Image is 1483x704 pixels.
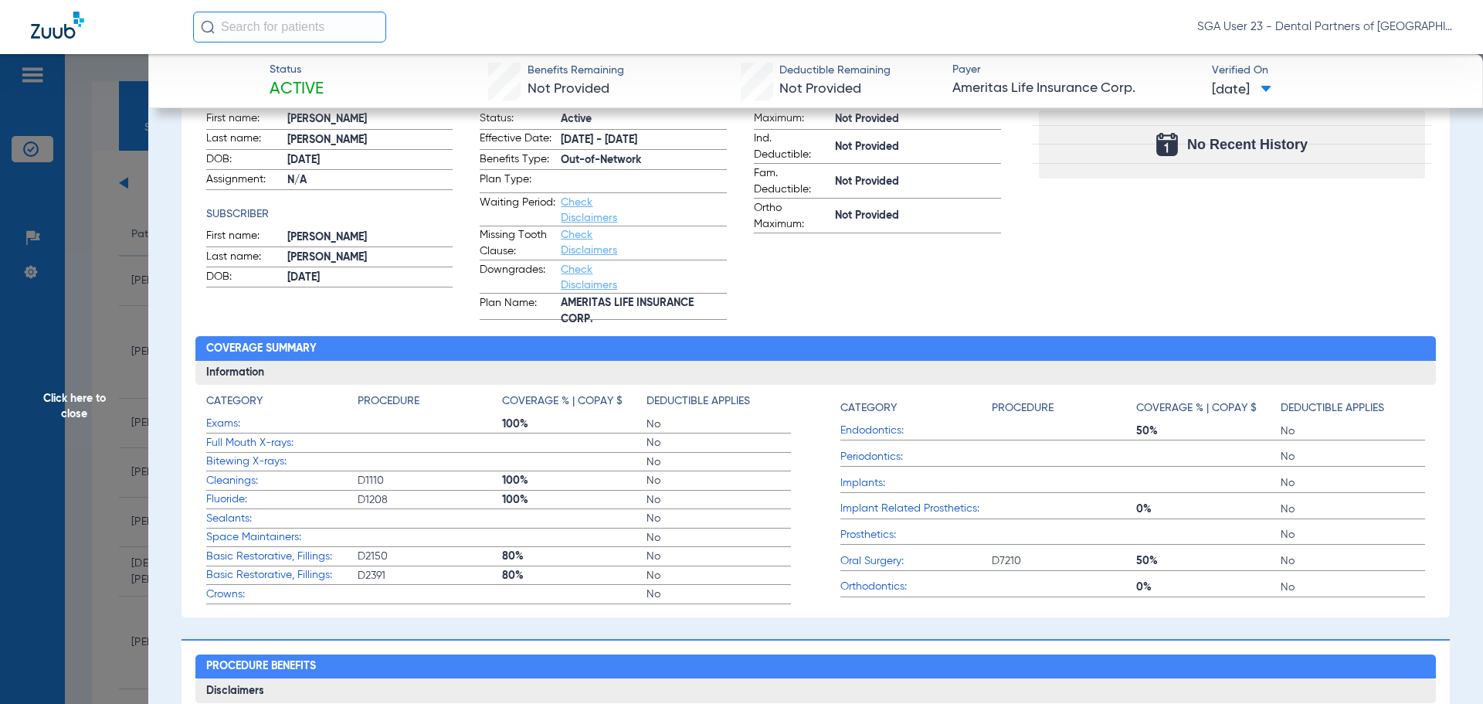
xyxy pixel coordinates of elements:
[206,473,358,489] span: Cleanings:
[480,111,555,129] span: Status:
[779,82,861,96] span: Not Provided
[840,400,897,417] h4: Category
[754,111,830,129] span: Maximum:
[646,587,791,602] span: No
[528,63,624,79] span: Benefits Remaining
[840,423,992,439] span: Endodontics:
[206,228,282,247] span: First name:
[206,491,358,508] span: Fluoride:
[1136,580,1281,595] span: 0%
[646,473,791,488] span: No
[206,172,282,190] span: Assignment:
[1281,475,1425,491] span: No
[287,250,453,266] span: [PERSON_NAME]
[992,553,1136,569] span: D7210
[646,417,791,432] span: No
[206,587,358,603] span: Crowns:
[206,435,358,451] span: Full Mouth X-rays:
[358,393,419,410] h4: Procedure
[206,111,282,129] span: First name:
[646,492,791,508] span: No
[480,195,555,226] span: Waiting Period:
[1281,400,1384,417] h4: Deductible Applies
[206,529,358,546] span: Space Maintainers:
[502,473,646,488] span: 100%
[502,393,623,410] h4: Coverage % | Copay $
[1136,553,1281,569] span: 50%
[840,579,992,595] span: Orthodontics:
[646,530,791,546] span: No
[1406,630,1483,704] iframe: Chat Widget
[840,527,992,543] span: Prosthetics:
[195,678,1437,703] h3: Disclaimers
[206,511,358,527] span: Sealants:
[1156,133,1178,156] img: Calendar
[195,361,1437,386] h3: Information
[1281,449,1425,464] span: No
[754,165,830,198] span: Fam. Deductible:
[287,152,453,168] span: [DATE]
[561,303,727,319] span: AMERITAS LIFE INSURANCE CORP.
[646,393,750,410] h4: Deductible Applies
[270,62,324,78] span: Status
[502,417,646,432] span: 100%
[646,568,791,583] span: No
[480,131,555,149] span: Effective Date:
[1281,553,1425,569] span: No
[1212,63,1458,79] span: Verified On
[206,151,282,170] span: DOB:
[480,295,555,320] span: Plan Name:
[195,655,1437,679] h2: Procedure Benefits
[206,416,358,432] span: Exams:
[502,492,646,508] span: 100%
[480,262,555,293] span: Downgrades:
[835,111,1001,128] span: Not Provided
[206,549,358,565] span: Basic Restorative, Fillings:
[1136,423,1281,439] span: 50%
[561,152,727,168] span: Out-of-Network
[754,200,830,233] span: Ortho Maximum:
[206,206,453,223] h4: Subscriber
[952,79,1199,98] span: Ameritas Life Insurance Corp.
[358,473,502,488] span: D1110
[270,79,324,100] span: Active
[480,151,555,170] span: Benefits Type:
[287,270,453,286] span: [DATE]
[206,269,282,287] span: DOB:
[835,139,1001,155] span: Not Provided
[840,449,992,465] span: Periodontics:
[646,393,791,415] app-breakdown-title: Deductible Applies
[1212,80,1271,100] span: [DATE]
[561,111,727,128] span: Active
[561,132,727,148] span: [DATE] - [DATE]
[287,230,453,246] span: [PERSON_NAME]
[502,549,646,564] span: 80%
[358,568,502,583] span: D2391
[646,435,791,451] span: No
[835,174,1001,190] span: Not Provided
[193,12,386,43] input: Search for patients
[480,172,555,192] span: Plan Type:
[1281,393,1425,422] app-breakdown-title: Deductible Applies
[561,197,617,223] a: Check Disclaimers
[840,553,992,570] span: Oral Surgery:
[840,501,992,517] span: Implant Related Prosthetics:
[31,12,84,39] img: Zuub Logo
[1136,393,1281,422] app-breakdown-title: Coverage % | Copay $
[206,249,282,267] span: Last name:
[206,454,358,470] span: Bitewing X-rays:
[835,208,1001,224] span: Not Provided
[646,511,791,526] span: No
[1136,502,1281,517] span: 0%
[1281,502,1425,517] span: No
[358,492,502,508] span: D1208
[201,20,215,34] img: Search Icon
[528,82,609,96] span: Not Provided
[480,227,555,260] span: Missing Tooth Clause:
[502,393,646,415] app-breakdown-title: Coverage % | Copay $
[287,132,453,148] span: [PERSON_NAME]
[840,393,992,422] app-breakdown-title: Category
[1136,400,1257,417] h4: Coverage % | Copay $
